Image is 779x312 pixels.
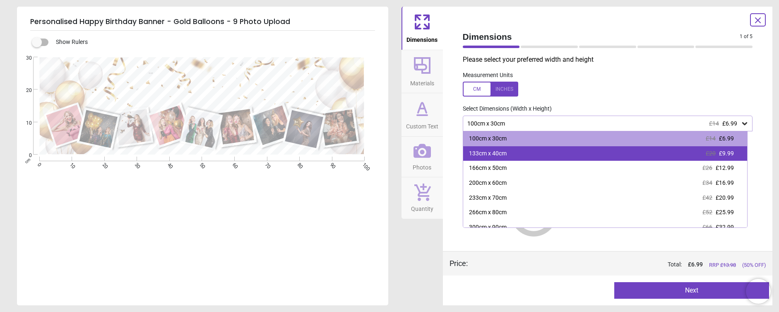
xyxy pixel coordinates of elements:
[402,50,443,93] button: Materials
[702,224,712,230] span: £66
[402,177,443,219] button: Quantity
[402,7,443,50] button: Dimensions
[411,201,433,213] span: Quantity
[469,150,507,158] div: 133cm x 40cm
[406,119,438,131] span: Custom Text
[688,261,703,269] span: £
[706,150,716,157] span: £20
[463,55,760,64] p: Please select your preferred width and height
[16,87,32,94] span: 20
[30,13,375,31] h5: Personalised Happy Birthday Banner - Gold Balloons - 9 Photo Upload
[469,223,507,232] div: 300cm x 90cm
[702,194,712,201] span: £42
[716,209,734,215] span: £25.99
[719,150,734,157] span: £9.99
[469,208,507,217] div: 266cm x 80cm
[709,120,719,127] span: £14
[37,37,388,47] div: Show Rulers
[410,75,434,88] span: Materials
[614,282,769,299] button: Next
[716,179,734,186] span: £16.99
[702,164,712,171] span: £26
[706,135,716,142] span: £14
[469,135,507,143] div: 100cm x 30cm
[480,261,766,269] div: Total:
[722,120,737,127] span: £6.99
[16,120,32,127] span: 10
[469,194,507,202] div: 233cm x 70cm
[463,31,740,43] span: Dimensions
[466,120,741,127] div: 100cm x 30cm
[469,164,507,172] div: 166cm x 50cm
[740,33,753,40] span: 1 of 5
[402,137,443,177] button: Photos
[742,261,766,269] span: (50% OFF)
[746,279,771,304] iframe: Brevo live chat
[709,261,736,269] span: RRP
[406,32,438,44] span: Dimensions
[413,160,431,172] span: Photos
[16,55,32,62] span: 30
[463,71,513,80] label: Measurement Units
[716,224,734,230] span: £32.99
[702,179,712,186] span: £34
[456,105,552,113] label: Select Dimensions (Width x Height)
[702,209,712,215] span: £52
[720,262,736,268] span: £ 13.98
[691,261,703,268] span: 6.99
[16,152,32,159] span: 0
[719,135,734,142] span: £6.99
[450,258,468,268] div: Price :
[716,164,734,171] span: £12.99
[469,179,507,187] div: 200cm x 60cm
[402,93,443,136] button: Custom Text
[716,194,734,201] span: £20.99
